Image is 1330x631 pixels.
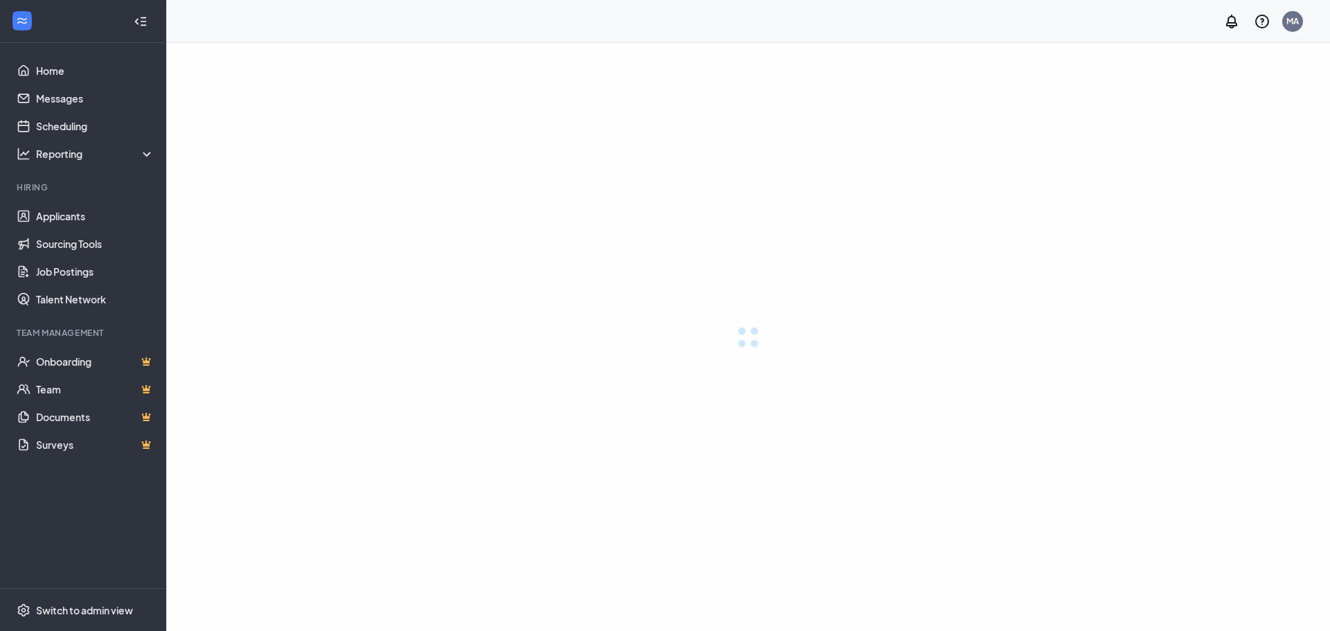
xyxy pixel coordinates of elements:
[36,431,154,459] a: SurveysCrown
[36,603,133,617] div: Switch to admin view
[1286,15,1299,27] div: MA
[36,375,154,403] a: TeamCrown
[17,603,30,617] svg: Settings
[36,403,154,431] a: DocumentsCrown
[17,327,152,339] div: Team Management
[36,147,155,161] div: Reporting
[15,14,29,28] svg: WorkstreamLogo
[1254,13,1270,30] svg: QuestionInfo
[1223,13,1240,30] svg: Notifications
[17,147,30,161] svg: Analysis
[36,348,154,375] a: OnboardingCrown
[36,285,154,313] a: Talent Network
[17,181,152,193] div: Hiring
[36,202,154,230] a: Applicants
[36,258,154,285] a: Job Postings
[36,85,154,112] a: Messages
[134,15,148,28] svg: Collapse
[36,57,154,85] a: Home
[36,112,154,140] a: Scheduling
[36,230,154,258] a: Sourcing Tools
